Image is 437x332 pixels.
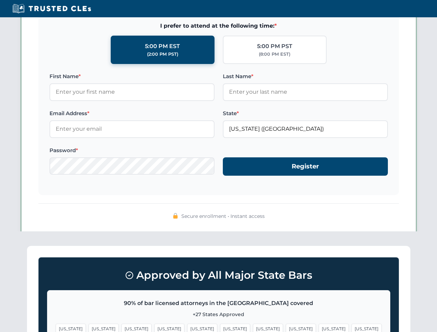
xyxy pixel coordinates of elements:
[223,83,388,101] input: Enter your last name
[10,3,93,14] img: Trusted CLEs
[47,266,390,285] h3: Approved by All Major State Bars
[49,72,215,81] label: First Name
[49,109,215,118] label: Email Address
[259,51,290,58] div: (8:00 PM EST)
[223,72,388,81] label: Last Name
[49,146,215,155] label: Password
[257,42,292,51] div: 5:00 PM PST
[223,109,388,118] label: State
[49,120,215,138] input: Enter your email
[49,83,215,101] input: Enter your first name
[147,51,178,58] div: (2:00 PM PST)
[223,120,388,138] input: Florida (FL)
[223,157,388,176] button: Register
[181,212,265,220] span: Secure enrollment • Instant access
[173,213,178,219] img: 🔒
[145,42,180,51] div: 5:00 PM EST
[49,21,388,30] span: I prefer to attend at the following time:
[56,311,382,318] p: +27 States Approved
[56,299,382,308] p: 90% of bar licensed attorneys in the [GEOGRAPHIC_DATA] covered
